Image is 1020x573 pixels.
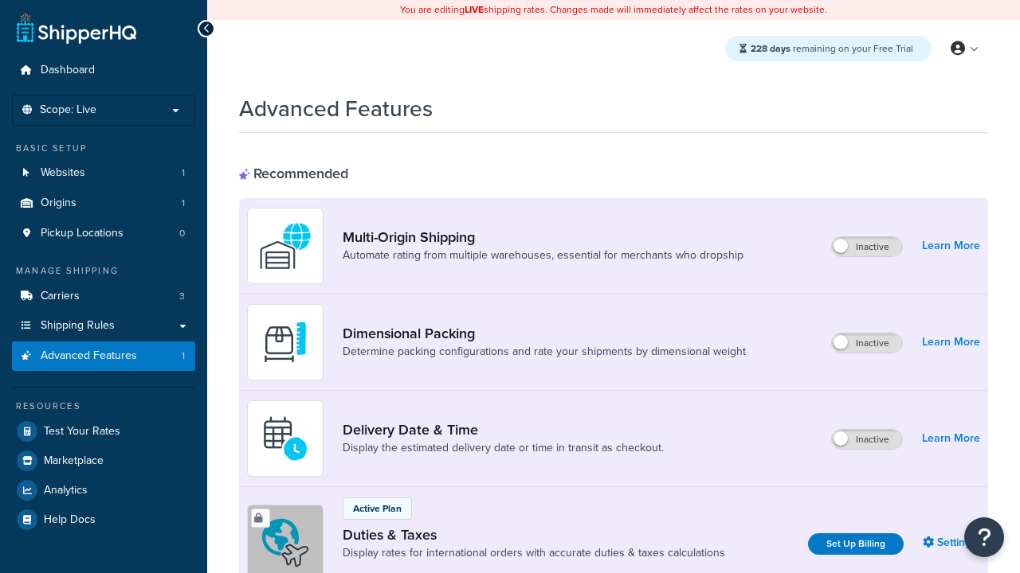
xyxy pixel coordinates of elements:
[832,237,902,256] label: Inactive
[182,349,185,363] span: 1
[832,430,902,449] label: Inactive
[343,248,743,263] a: Automate rating from multiple warehouses, essential for merchants who dropship
[41,227,124,240] span: Pickup Locations
[44,454,104,468] span: Marketplace
[12,56,195,85] a: Dashboard
[808,533,904,555] a: Set Up Billing
[751,41,913,56] span: remaining on your Free Trial
[964,517,1004,557] button: Open Resource Center
[12,158,195,188] a: Websites1
[257,314,313,370] img: DTVBYsAAAAAASUVORK5CYII=
[12,417,195,446] a: Test Your Rates
[12,264,195,278] div: Manage Shipping
[41,349,137,363] span: Advanced Features
[182,166,185,180] span: 1
[922,235,980,257] a: Learn More
[41,290,80,303] span: Carriers
[40,103,96,117] span: Scope: Live
[239,165,348,182] div: Recommended
[465,2,484,17] b: LIVE
[12,446,195,475] a: Marketplace
[343,440,664,456] a: Display the estimated delivery date or time in transit as checkout.
[343,344,746,360] a: Determine packing configurations and rate your shipments by dimensional weight
[44,425,120,439] span: Test Your Rates
[751,41,790,56] strong: 228 days
[12,158,195,188] li: Websites
[182,197,185,210] span: 1
[12,189,195,218] a: Origins1
[343,545,725,561] a: Display rates for international orders with accurate duties & taxes calculations
[353,501,402,516] p: Active Plan
[12,142,195,155] div: Basic Setup
[12,219,195,248] li: Pickup Locations
[41,166,85,180] span: Websites
[179,227,185,240] span: 0
[343,228,743,246] a: Multi-Origin Shipping
[12,341,195,371] li: Advanced Features
[343,526,725,544] a: Duties & Taxes
[12,282,195,311] li: Carriers
[12,311,195,341] a: Shipping Rules
[12,282,195,311] a: Carriers3
[922,427,980,450] a: Learn More
[922,331,980,353] a: Learn More
[12,341,195,371] a: Advanced Features1
[343,325,746,342] a: Dimensional Packing
[923,532,980,554] a: Settings
[41,64,95,77] span: Dashboard
[12,219,195,248] a: Pickup Locations0
[179,290,185,303] span: 3
[12,505,195,534] a: Help Docs
[12,189,195,218] li: Origins
[257,411,313,466] img: gfkeb5ejjkALwAAAABJRU5ErkJggg==
[257,218,313,274] img: WatD5o0RtDAAAAAElFTkSuQmCC
[12,476,195,505] a: Analytics
[41,319,115,333] span: Shipping Rules
[12,400,195,413] div: Resources
[44,513,96,527] span: Help Docs
[239,93,433,124] h1: Advanced Features
[41,197,76,210] span: Origins
[343,421,664,439] a: Delivery Date & Time
[832,333,902,353] label: Inactive
[44,484,88,497] span: Analytics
